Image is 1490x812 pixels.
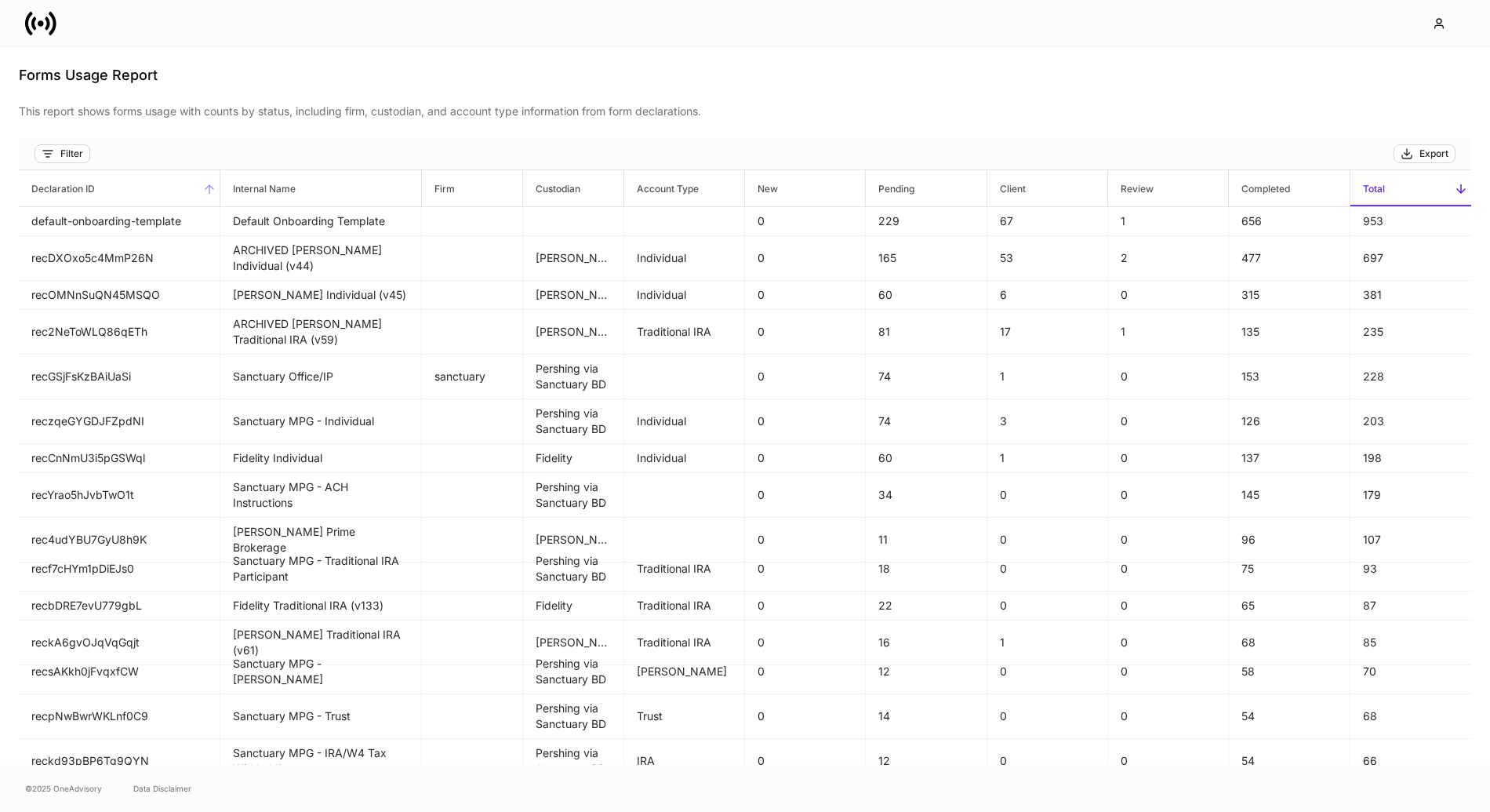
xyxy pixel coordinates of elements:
td: 0 [745,207,866,236]
td: rec2NeToWLQ86qETh [19,310,220,355]
td: 0 [745,355,866,399]
p: This report shows forms usage with counts by status, including firm, custodian, and account type ... [19,104,1471,119]
span: Client [987,170,1107,206]
td: 0 [987,650,1108,694]
td: Pershing via Sanctuary BD [523,355,624,399]
td: Traditional IRA [624,592,745,621]
td: 60 [866,444,987,473]
td: Pershing via Sanctuary BD [523,399,624,444]
td: 66 [1350,739,1471,784]
td: Individual [624,444,745,473]
td: Schwab [523,281,624,310]
td: Individual [624,399,745,444]
td: Individual [624,281,745,310]
td: 58 [1229,650,1350,694]
td: 60 [866,281,987,310]
td: 0 [745,621,866,665]
td: Schwab [523,621,624,665]
h6: Internal Name [220,181,296,196]
td: 198 [1350,444,1471,473]
span: Internal Name [220,170,421,206]
span: New [745,170,865,206]
td: 153 [1229,355,1350,399]
td: 126 [1229,399,1350,444]
td: Schwab Traditional IRA (v61) [220,621,422,665]
button: Export [1394,144,1455,163]
td: 74 [866,355,987,399]
td: 0 [1108,399,1229,444]
td: 0 [987,547,1108,592]
td: Traditional IRA [624,547,745,592]
td: Sanctuary MPG - Traditional IRA Participant [220,547,422,592]
td: reckd93pBP6Tg9QYN [19,739,220,784]
td: recf7cHYm1pDiEJs0 [19,547,220,592]
td: 203 [1350,399,1471,444]
td: 14 [866,694,987,739]
td: 54 [1229,694,1350,739]
td: 0 [1108,355,1229,399]
td: 0 [745,694,866,739]
td: recYrao5hJvbTwO1t [19,473,220,518]
td: 68 [1350,694,1471,739]
span: Firm [422,170,522,206]
td: 1 [987,621,1108,665]
td: Fidelity Individual [220,444,422,473]
td: 17 [987,310,1108,355]
td: Sanctuary MPG - Trust [220,694,422,739]
td: 137 [1229,444,1350,473]
td: Schwab [523,310,624,355]
td: 18 [866,547,987,592]
td: 75 [1229,547,1350,592]
td: 0 [745,399,866,444]
td: 96 [1229,518,1350,563]
td: 107 [1350,518,1471,563]
td: 381 [1350,281,1471,310]
td: 0 [745,281,866,310]
td: reczqeGYGDJFZpdNI [19,399,220,444]
h4: Forms Usage Report [19,66,1471,85]
a: Data Disclaimer [133,782,191,795]
td: 0 [1108,739,1229,784]
div: Filter [60,147,83,160]
h6: Review [1108,181,1154,196]
td: recbDRE7evU779gbL [19,592,220,621]
td: 179 [1350,473,1471,518]
td: 0 [987,518,1108,563]
td: 315 [1229,281,1350,310]
h6: New [745,181,778,196]
span: Account Type [624,170,744,206]
td: 16 [866,621,987,665]
td: 0 [987,473,1108,518]
span: Review [1108,170,1228,206]
td: recCnNmU3i5pGSWql [19,444,220,473]
td: recpNwBwrWKLnf0C9 [19,694,220,739]
td: Sanctuary Office/IP [220,355,422,399]
td: 6 [987,281,1108,310]
td: recsAKkh0jFvqxfCW [19,650,220,694]
td: Pershing via Sanctuary BD [523,694,624,739]
td: 12 [866,650,987,694]
td: 135 [1229,310,1350,355]
td: 81 [866,310,987,355]
td: 74 [866,399,987,444]
h6: Pending [866,181,914,196]
td: Trust [624,694,745,739]
td: 0 [745,739,866,784]
td: Fidelity [523,444,624,473]
td: ARCHIVED Schwab Traditional IRA (v59) [220,310,422,355]
span: Total [1350,170,1471,206]
td: Sanctuary MPG - IRA/W4 Tax Withholding [220,739,422,784]
td: 228 [1350,355,1471,399]
td: recOMNnSuQN45MSQO [19,281,220,310]
td: 53 [987,236,1108,281]
td: 0 [1108,281,1229,310]
td: 0 [1108,650,1229,694]
span: Pending [866,170,986,206]
td: 2 [1108,236,1229,281]
td: ARCHIVED Schwab Individual (v44) [220,236,422,281]
td: 0 [745,473,866,518]
td: 0 [745,650,866,694]
h6: Custodian [523,181,580,196]
td: 145 [1229,473,1350,518]
td: Traditional IRA [624,621,745,665]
